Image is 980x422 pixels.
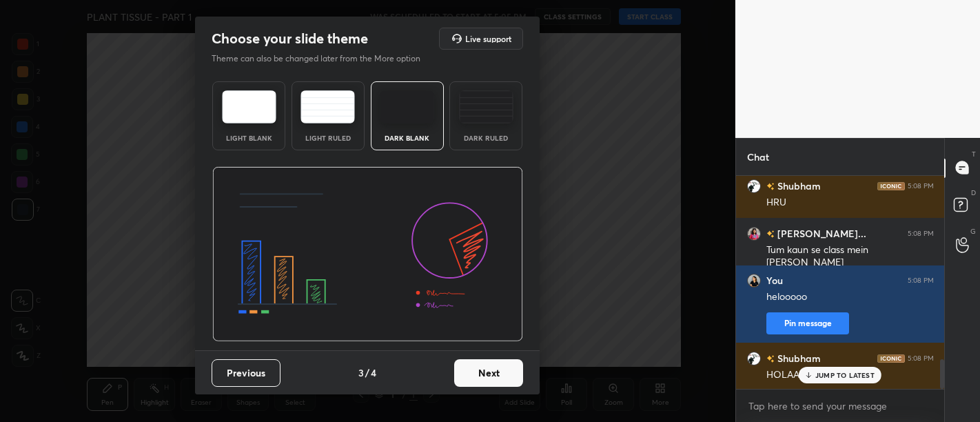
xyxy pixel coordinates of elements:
[212,359,280,387] button: Previous
[766,243,934,270] div: Tum kaun se class mein [PERSON_NAME]
[454,359,523,387] button: Next
[747,351,761,365] img: 6457ceed64d9435c82594fb58b82d61c.jpg
[766,274,783,287] h6: You
[775,179,821,193] h6: Shubham
[212,30,368,48] h2: Choose your slide theme
[908,181,934,190] div: 5:08 PM
[465,34,511,43] h5: Live support
[972,149,976,159] p: T
[300,134,356,141] div: Light Ruled
[971,188,976,198] p: D
[775,351,821,365] h6: Shubham
[766,312,849,334] button: Pin message
[766,368,934,382] div: HOLAAA
[365,365,369,380] h4: /
[371,365,376,380] h4: 4
[766,355,775,363] img: no-rating-badge.077c3623.svg
[815,371,875,379] p: JUMP TO LATEST
[221,134,276,141] div: Light Blank
[736,139,780,175] p: Chat
[877,354,905,362] img: iconic-dark.1390631f.png
[747,274,761,288] img: 6c8e0d76a9a341958958abd93cd9b0b0.jpg
[222,90,276,123] img: lightTheme.e5ed3b09.svg
[766,230,775,238] img: no-rating-badge.077c3623.svg
[736,176,945,390] div: grid
[877,181,905,190] img: iconic-dark.1390631f.png
[380,90,434,123] img: darkTheme.f0cc69e5.svg
[766,290,934,304] div: helooooo
[908,277,934,285] div: 5:08 PM
[747,179,761,192] img: 6457ceed64d9435c82594fb58b82d61c.jpg
[775,226,866,241] h6: [PERSON_NAME]...
[300,90,355,123] img: lightRuledTheme.5fabf969.svg
[459,90,513,123] img: darkRuledTheme.de295e13.svg
[766,196,934,210] div: HRU
[908,354,934,362] div: 5:08 PM
[212,167,523,342] img: darkThemeBanner.d06ce4a2.svg
[908,229,934,237] div: 5:08 PM
[970,226,976,237] p: G
[766,183,775,190] img: no-rating-badge.077c3623.svg
[358,365,364,380] h4: 3
[212,52,435,65] p: Theme can also be changed later from the More option
[458,134,513,141] div: Dark Ruled
[747,226,761,240] img: 72020d5b39d64275b86552335ed10d6d.jpg
[380,134,435,141] div: Dark Blank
